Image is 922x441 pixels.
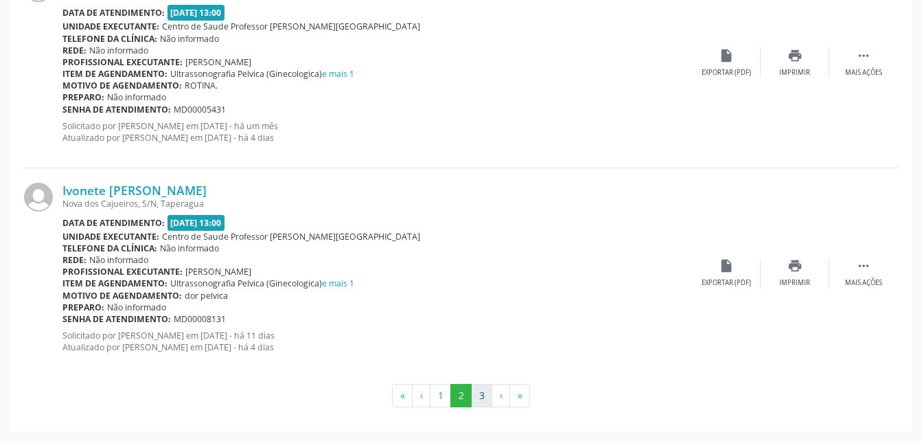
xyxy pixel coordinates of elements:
[845,68,882,78] div: Mais ações
[492,384,510,407] button: Go to next page
[787,48,803,63] i: print
[62,7,165,19] b: Data de atendimento:
[62,68,168,80] b: Item de agendamento:
[62,80,182,91] b: Motivo de agendamento:
[322,68,354,80] a: e mais 1
[107,302,166,313] span: Não informado
[412,384,430,407] button: Go to previous page
[24,183,53,212] img: img
[160,33,219,45] span: Não informado
[174,313,226,325] span: MD00008131
[62,266,183,278] b: Profissional executante:
[62,242,157,254] b: Telefone da clínica:
[170,68,354,80] span: Ultrassonografia Pelvica (Ginecologica)
[62,56,183,68] b: Profissional executante:
[168,5,225,21] span: [DATE] 13:00
[62,313,171,325] b: Senha de atendimento:
[719,258,734,273] i: insert_drive_file
[162,21,420,32] span: Centro de Saude Professor [PERSON_NAME][GEOGRAPHIC_DATA]
[185,80,218,91] span: ROTINA.
[89,45,148,56] span: Não informado
[24,384,898,407] ul: Pagination
[62,45,87,56] b: Rede:
[430,384,451,407] button: Go to page 1
[62,21,159,32] b: Unidade executante:
[322,278,354,289] a: e mais 1
[160,242,219,254] span: Não informado
[392,384,413,407] button: Go to first page
[787,258,803,273] i: print
[62,33,157,45] b: Telefone da clínica:
[62,302,104,313] b: Preparo:
[845,278,882,288] div: Mais ações
[168,215,225,231] span: [DATE] 13:00
[185,290,228,302] span: dor pelvica
[450,384,472,407] button: Go to page 2
[779,278,810,288] div: Imprimir
[62,290,182,302] b: Motivo de agendamento:
[162,231,420,242] span: Centro de Saude Professor [PERSON_NAME][GEOGRAPHIC_DATA]
[62,217,165,229] b: Data de atendimento:
[62,330,692,353] p: Solicitado por [PERSON_NAME] em [DATE] - há 11 dias Atualizado por [PERSON_NAME] em [DATE] - há 4...
[856,48,871,63] i: 
[185,266,251,278] span: [PERSON_NAME]
[62,198,692,210] div: Nova dos Cajueiros, S/N, Taperagua
[62,278,168,289] b: Item de agendamento:
[174,104,226,115] span: MD00005431
[170,278,354,289] span: Ultrassonografia Pelvica (Ginecologica)
[62,104,171,115] b: Senha de atendimento:
[62,120,692,144] p: Solicitado por [PERSON_NAME] em [DATE] - há um mês Atualizado por [PERSON_NAME] em [DATE] - há 4 ...
[719,48,734,63] i: insert_drive_file
[62,183,207,198] a: Ivonete [PERSON_NAME]
[107,91,166,103] span: Não informado
[856,258,871,273] i: 
[89,254,148,266] span: Não informado
[509,384,530,407] button: Go to last page
[62,91,104,103] b: Preparo:
[702,278,751,288] div: Exportar (PDF)
[62,231,159,242] b: Unidade executante:
[185,56,251,68] span: [PERSON_NAME]
[62,254,87,266] b: Rede:
[702,68,751,78] div: Exportar (PDF)
[779,68,810,78] div: Imprimir
[471,384,492,407] button: Go to page 3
